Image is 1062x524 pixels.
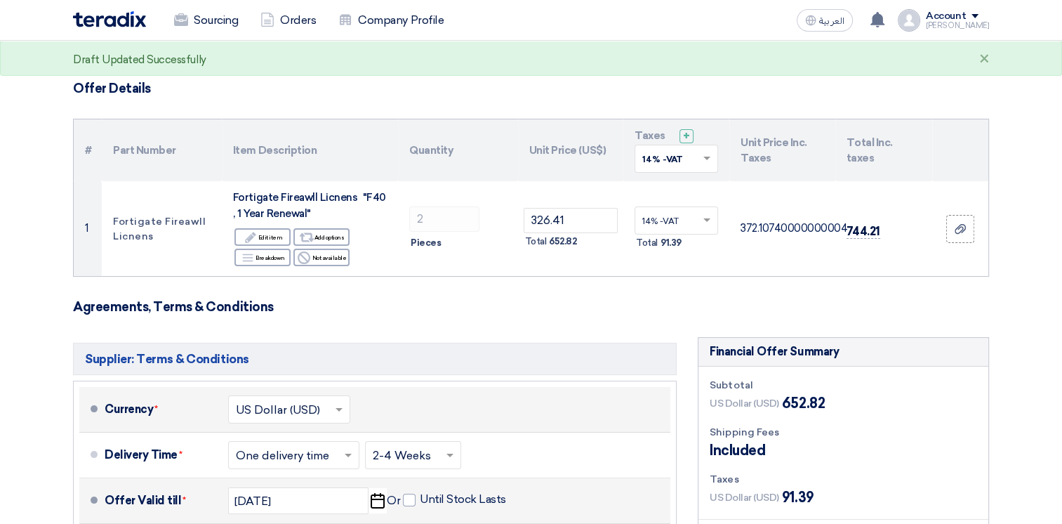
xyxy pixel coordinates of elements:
span: 91.39 [782,487,814,508]
div: Taxes [710,472,977,487]
div: Breakdown [234,249,291,266]
div: Add options [293,228,350,246]
div: Account [926,11,966,22]
input: Unit Price [524,208,618,233]
td: Fortigate Fireawll Licnens [102,181,222,276]
img: Teradix logo [73,11,146,27]
span: US Dollar (USD) [710,396,779,411]
th: Unit Price (US$) [518,119,624,181]
div: × [978,51,989,68]
a: Company Profile [327,5,455,36]
th: # [74,119,102,181]
a: Sourcing [163,5,249,36]
label: Until Stock Lasts [403,492,506,506]
td: 372.10740000000004 [729,181,835,276]
span: + [683,129,690,143]
td: 1 [74,181,102,276]
th: Part Number [102,119,222,181]
div: Currency [105,393,217,426]
span: Total [525,235,547,249]
span: Fortigate Fireawll Licnens "F40 , 1 Year Renewal" [233,191,386,220]
div: Draft Updated Successfully [73,52,206,68]
th: Item Description [222,119,398,181]
span: 91.39 [661,236,682,250]
span: العربية [819,16,844,26]
div: [PERSON_NAME] [926,22,989,30]
img: profile_test.png [898,9,920,32]
div: Shipping Fees [710,425,977,440]
div: Delivery Time [105,438,217,472]
th: Quantity [398,119,518,181]
div: Financial Offer Summary [710,343,839,360]
th: Unit Price Inc. Taxes [729,119,835,181]
ng-select: VAT [635,207,718,235]
h3: Agreements, Terms & Conditions [73,299,989,315]
h3: Offer Details [73,81,989,96]
div: Subtotal [710,378,977,393]
span: 652.82 [549,235,576,249]
input: RFQ_STEP1.ITEMS.2.AMOUNT_TITLE [409,207,479,232]
span: Total [636,236,658,250]
span: US Dollar (USD) [710,490,779,505]
span: Pieces [411,236,441,250]
input: yyyy-mm-dd [228,487,369,514]
th: Total Inc. taxes [835,119,932,181]
span: Or [387,494,400,508]
button: العربية [797,9,853,32]
span: 652.82 [782,393,825,414]
th: Taxes [623,119,729,181]
div: Offer Valid till [105,484,217,518]
div: Not available [293,249,350,266]
a: Orders [249,5,327,36]
span: 744.21 [847,224,880,239]
div: Edit item [234,228,291,246]
h5: Supplier: Terms & Conditions [73,343,677,375]
span: Included [710,440,765,461]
